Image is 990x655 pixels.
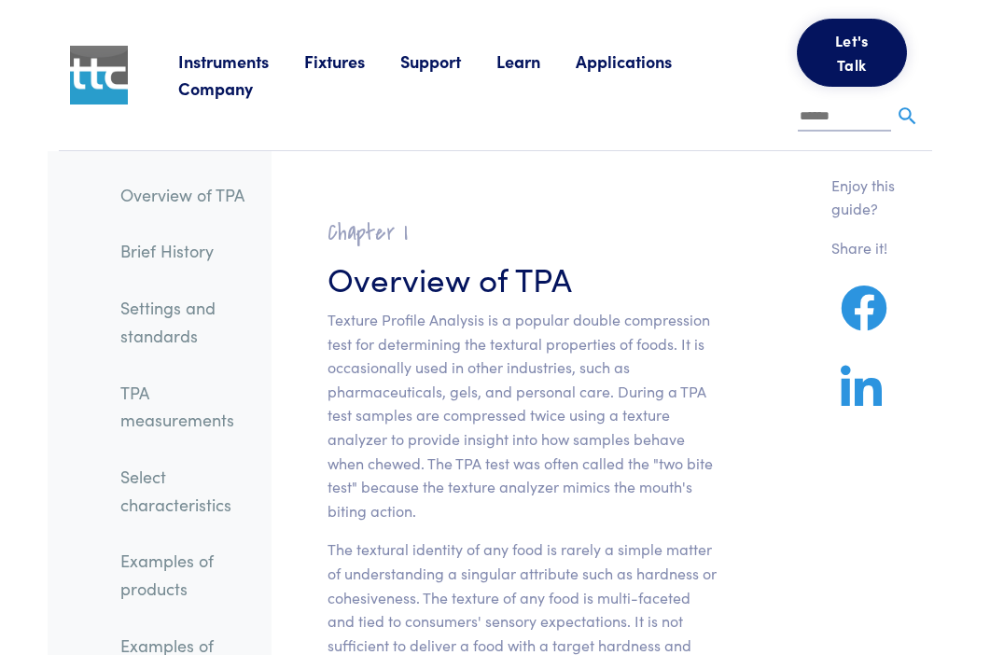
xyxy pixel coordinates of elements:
[178,77,288,100] a: Company
[400,49,496,73] a: Support
[70,46,128,104] img: ttc_logo_1x1_v1.0.png
[178,49,304,73] a: Instruments
[576,49,707,73] a: Applications
[304,49,400,73] a: Fixtures
[328,255,719,300] h3: Overview of TPA
[105,371,272,441] a: TPA measurements
[496,49,576,73] a: Learn
[831,236,897,260] p: Share it!
[105,286,272,356] a: Settings and standards
[831,174,897,221] p: Enjoy this guide?
[105,455,272,525] a: Select characteristics
[831,387,891,411] a: Share on LinkedIn
[105,539,272,609] a: Examples of products
[105,174,272,216] a: Overview of TPA
[797,19,907,87] button: Let's Talk
[328,218,719,247] h2: Chapter I
[328,308,719,523] p: Texture Profile Analysis is a popular double compression test for determining the textural proper...
[105,230,272,272] a: Brief History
